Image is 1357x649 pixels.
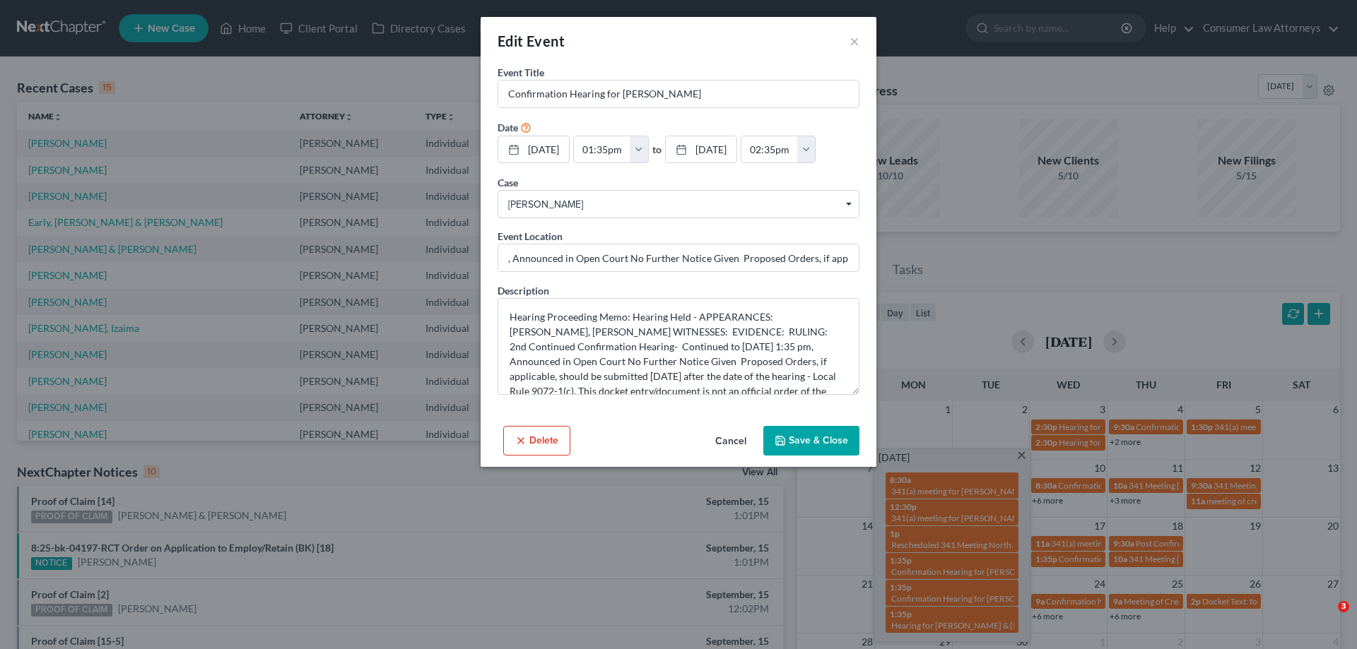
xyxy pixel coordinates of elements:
a: [DATE] [498,136,569,163]
span: Event Title [498,66,544,78]
input: Enter event name... [498,81,859,107]
label: Case [498,175,518,190]
input: -- : -- [741,136,798,163]
label: Event Location [498,229,563,244]
span: Edit Event [498,32,565,49]
input: Enter location... [498,244,859,271]
span: [PERSON_NAME] [508,197,849,212]
button: Save & Close [763,426,859,456]
button: × [850,32,859,49]
iframe: Intercom live chat [1309,601,1343,635]
label: to [652,142,662,157]
input: -- : -- [574,136,630,163]
span: 3 [1338,601,1349,612]
span: Select box activate [498,190,859,218]
label: Date [498,120,518,135]
button: Cancel [704,427,758,456]
a: [DATE] [666,136,736,163]
label: Description [498,283,549,298]
button: Delete [503,426,570,456]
